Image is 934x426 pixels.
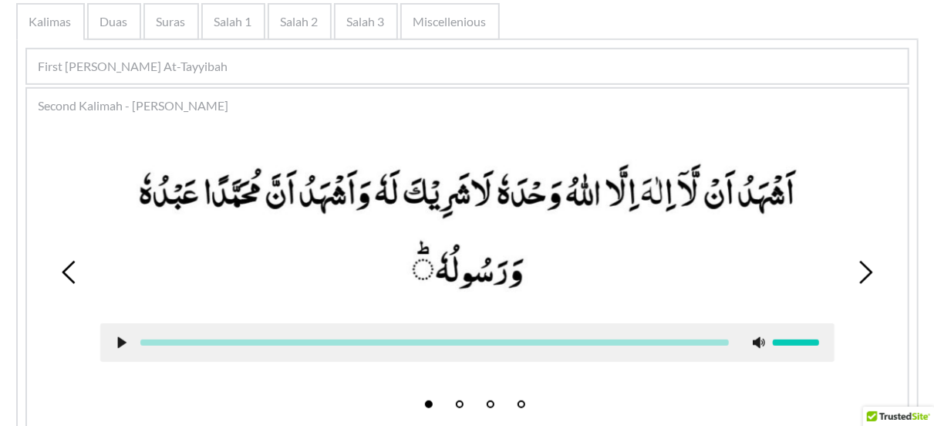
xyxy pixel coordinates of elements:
span: Salah 2 [281,12,319,31]
button: 3 of 4 [487,401,494,408]
span: First [PERSON_NAME] At-Tayyibah [39,57,228,76]
span: Miscellenious [413,12,487,31]
span: Kalimas [29,12,72,31]
span: Salah 1 [214,12,252,31]
span: Second Kalimah - [PERSON_NAME] [39,96,229,115]
span: Duas [100,12,128,31]
button: 4 of 4 [518,401,525,408]
button: 2 of 4 [456,401,464,408]
button: 1 of 4 [425,401,433,408]
span: Salah 3 [347,12,385,31]
span: Suras [157,12,186,31]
